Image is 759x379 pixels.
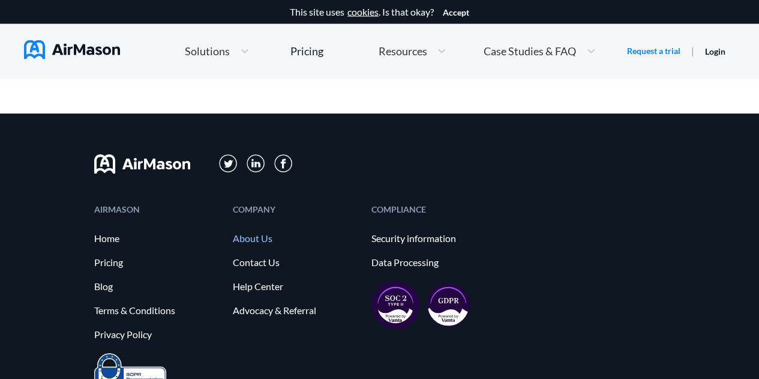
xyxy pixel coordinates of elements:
[233,233,359,244] a: About Us
[427,283,470,327] img: gdpr-98ea35551734e2af8fd9405dbdaf8c18.svg
[94,329,221,340] a: Privacy Policy
[94,281,221,292] a: Blog
[378,46,427,56] span: Resources
[691,45,694,56] span: |
[274,154,292,172] img: svg+xml;base64,PD94bWwgdmVyc2lvbj0iMS4wIiBlbmNvZGluZz0iVVRGLTgiPz4KPHN2ZyB3aWR0aD0iMzBweCIgaGVpZ2...
[233,257,359,268] a: Contact Us
[94,305,221,316] a: Terms & Conditions
[443,8,469,17] button: Accept cookies
[371,205,498,213] div: COMPLIANCE
[185,46,230,56] span: Solutions
[347,7,379,17] a: cookies
[371,257,498,268] a: Data Processing
[371,233,498,244] a: Security information
[233,281,359,292] a: Help Center
[94,233,221,244] a: Home
[94,154,190,174] img: svg+xml;base64,PHN2ZyB3aWR0aD0iMTYwIiBoZWlnaHQ9IjMyIiB2aWV3Qm94PSIwIDAgMTYwIDMyIiBmaWxsPSJub25lIi...
[219,154,238,173] img: svg+xml;base64,PD94bWwgdmVyc2lvbj0iMS4wIiBlbmNvZGluZz0iVVRGLTgiPz4KPHN2ZyB3aWR0aD0iMzFweCIgaGVpZ2...
[705,46,725,56] a: Login
[24,40,120,59] img: AirMason Logo
[94,205,221,213] div: AIRMASON
[371,281,419,329] img: soc2-17851990f8204ed92eb8cdb2d5e8da73.svg
[290,40,323,62] a: Pricing
[233,305,359,316] a: Advocacy & Referral
[484,46,576,56] span: Case Studies & FAQ
[94,257,221,268] a: Pricing
[290,46,323,56] div: Pricing
[233,205,359,213] div: COMPANY
[247,154,265,173] img: svg+xml;base64,PD94bWwgdmVyc2lvbj0iMS4wIiBlbmNvZGluZz0iVVRGLTgiPz4KPHN2ZyB3aWR0aD0iMzFweCIgaGVpZ2...
[627,45,680,57] a: Request a trial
